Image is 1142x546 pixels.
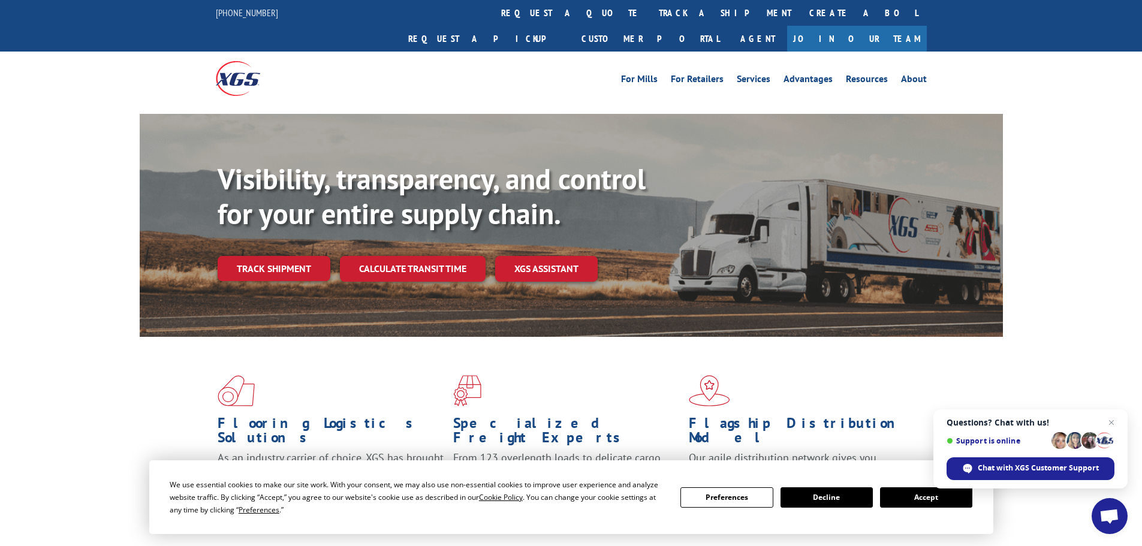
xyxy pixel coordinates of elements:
a: XGS ASSISTANT [495,256,598,282]
a: Resources [846,74,888,88]
span: Chat with XGS Customer Support [978,463,1099,473]
div: Open chat [1092,498,1128,534]
img: xgs-icon-focused-on-flooring-red [453,375,481,406]
img: xgs-icon-flagship-distribution-model-red [689,375,730,406]
span: Cookie Policy [479,492,523,502]
span: Preferences [239,505,279,515]
b: Visibility, transparency, and control for your entire supply chain. [218,160,646,232]
span: Close chat [1104,415,1119,430]
a: About [901,74,927,88]
a: For Mills [621,74,658,88]
button: Preferences [680,487,773,508]
a: Customer Portal [572,26,728,52]
h1: Specialized Freight Experts [453,416,680,451]
a: Advantages [784,74,833,88]
div: Cookie Consent Prompt [149,460,993,534]
a: Calculate transit time [340,256,486,282]
a: Join Our Team [787,26,927,52]
a: Request a pickup [399,26,572,52]
a: [PHONE_NUMBER] [216,7,278,19]
div: Chat with XGS Customer Support [947,457,1114,480]
span: Our agile distribution network gives you nationwide inventory management on demand. [689,451,909,479]
img: xgs-icon-total-supply-chain-intelligence-red [218,375,255,406]
span: Support is online [947,436,1047,445]
h1: Flooring Logistics Solutions [218,416,444,451]
button: Accept [880,487,972,508]
button: Decline [781,487,873,508]
span: Questions? Chat with us! [947,418,1114,427]
a: For Retailers [671,74,724,88]
a: Services [737,74,770,88]
span: As an industry carrier of choice, XGS has brought innovation and dedication to flooring logistics... [218,451,444,493]
div: We use essential cookies to make our site work. With your consent, we may also use non-essential ... [170,478,666,516]
a: Track shipment [218,256,330,281]
p: From 123 overlength loads to delicate cargo, our experienced staff knows the best way to move you... [453,451,680,504]
h1: Flagship Distribution Model [689,416,915,451]
a: Agent [728,26,787,52]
